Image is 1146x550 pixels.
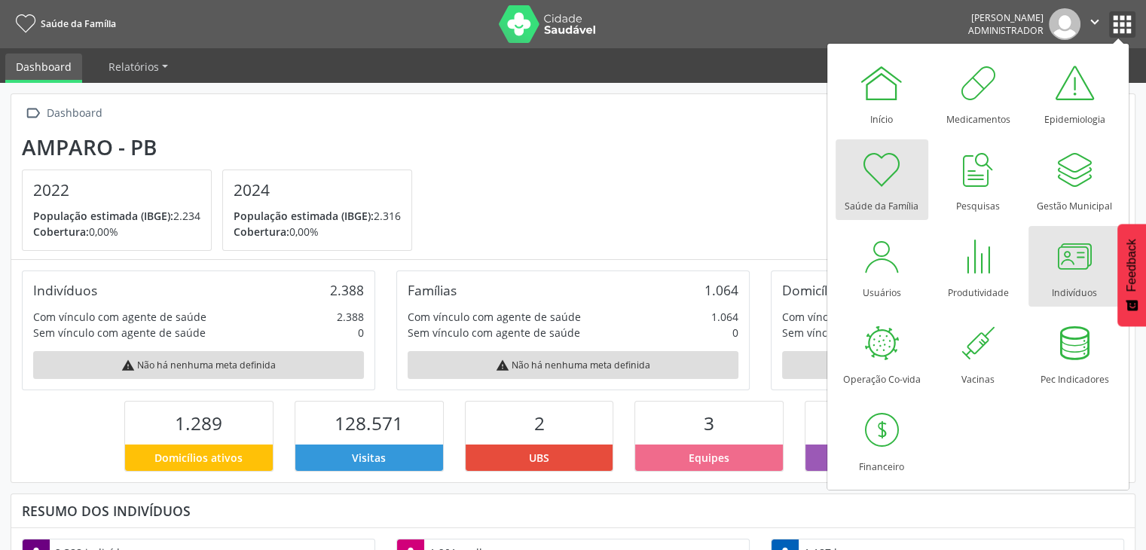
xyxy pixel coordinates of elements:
[689,450,729,466] span: Equipes
[98,53,179,80] a: Relatórios
[33,325,206,341] div: Sem vínculo com agente de saúde
[358,325,364,341] div: 0
[121,359,135,372] i: warning
[33,224,200,240] p: 0,00%
[33,225,89,239] span: Cobertura:
[108,60,159,74] span: Relatórios
[22,102,105,124] a:  Dashboard
[1125,239,1138,292] span: Feedback
[234,224,401,240] p: 0,00%
[932,313,1025,393] a: Vacinas
[704,411,714,435] span: 3
[932,226,1025,307] a: Produtividade
[335,411,403,435] span: 128.571
[234,209,374,223] span: População estimada (IBGE):
[33,351,364,379] div: Não há nenhuma meta definida
[836,226,928,307] a: Usuários
[41,17,116,30] span: Saúde da Família
[330,282,364,298] div: 2.388
[782,282,845,298] div: Domicílios
[836,139,928,220] a: Saúde da Família
[408,351,738,379] div: Não há nenhuma meta definida
[782,309,955,325] div: Com vínculo com agente de saúde
[932,53,1025,133] a: Medicamentos
[22,503,1124,519] div: Resumo dos indivíduos
[836,53,928,133] a: Início
[932,139,1025,220] a: Pesquisas
[968,24,1044,37] span: Administrador
[234,208,401,224] p: 2.316
[408,325,580,341] div: Sem vínculo com agente de saúde
[1049,8,1080,40] img: img
[782,351,1113,379] div: Não há nenhuma meta definida
[1086,14,1103,30] i: 
[836,313,928,393] a: Operação Co-vida
[175,411,222,435] span: 1.289
[5,53,82,83] a: Dashboard
[704,282,738,298] div: 1.064
[1028,139,1121,220] a: Gestão Municipal
[408,309,581,325] div: Com vínculo com agente de saúde
[1117,224,1146,326] button: Feedback - Mostrar pesquisa
[496,359,509,372] i: warning
[234,181,401,200] h4: 2024
[1109,11,1135,38] button: apps
[44,102,105,124] div: Dashboard
[1028,226,1121,307] a: Indivíduos
[1028,53,1121,133] a: Epidemiologia
[529,450,549,466] span: UBS
[352,450,386,466] span: Visitas
[33,208,200,224] p: 2.234
[534,411,545,435] span: 2
[782,325,955,341] div: Sem vínculo com agente de saúde
[22,135,423,160] div: Amparo - PB
[154,450,243,466] span: Domicílios ativos
[711,309,738,325] div: 1.064
[33,181,200,200] h4: 2022
[33,209,173,223] span: População estimada (IBGE):
[968,11,1044,24] div: [PERSON_NAME]
[11,11,116,36] a: Saúde da Família
[234,225,289,239] span: Cobertura:
[337,309,364,325] div: 2.388
[408,282,457,298] div: Famílias
[836,400,928,481] a: Financeiro
[22,102,44,124] i: 
[1080,8,1109,40] button: 
[33,282,97,298] div: Indivíduos
[1028,313,1121,393] a: Pec Indicadores
[732,325,738,341] div: 0
[33,309,206,325] div: Com vínculo com agente de saúde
